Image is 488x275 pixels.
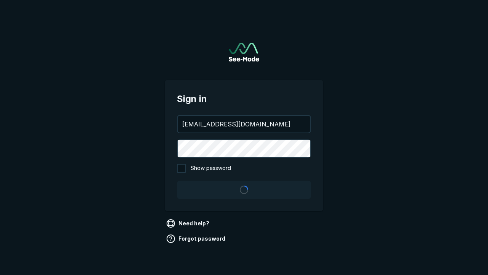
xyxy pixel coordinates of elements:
span: Sign in [177,92,311,106]
a: Go to sign in [229,43,259,61]
input: your@email.com [178,116,310,133]
span: Show password [191,164,231,173]
a: Need help? [165,217,212,230]
img: See-Mode Logo [229,43,259,61]
a: Forgot password [165,233,228,245]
